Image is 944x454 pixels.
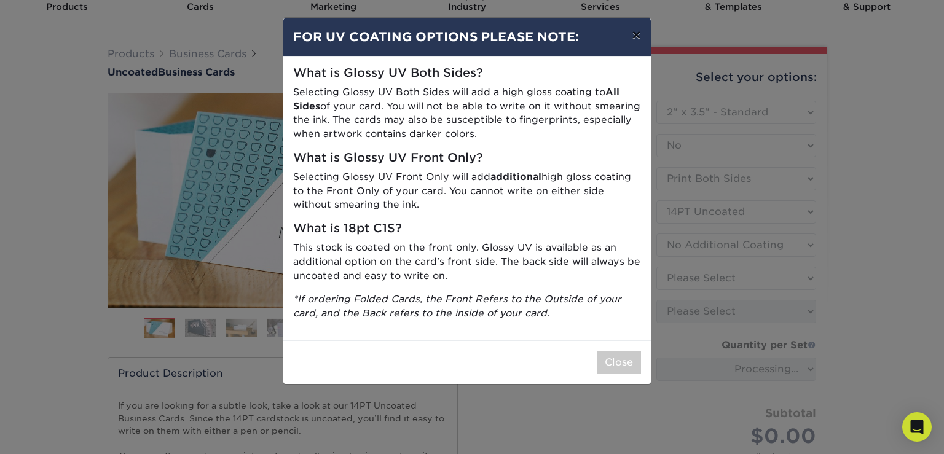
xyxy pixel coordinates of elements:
[293,66,641,80] h5: What is Glossy UV Both Sides?
[293,28,641,46] h4: FOR UV COATING OPTIONS PLEASE NOTE:
[293,86,619,112] strong: All Sides
[293,241,641,283] p: This stock is coated on the front only. Glossy UV is available as an additional option on the car...
[293,151,641,165] h5: What is Glossy UV Front Only?
[490,171,541,182] strong: additional
[293,85,641,141] p: Selecting Glossy UV Both Sides will add a high gloss coating to of your card. You will not be abl...
[293,222,641,236] h5: What is 18pt C1S?
[293,170,641,212] p: Selecting Glossy UV Front Only will add high gloss coating to the Front Only of your card. You ca...
[622,18,650,52] button: ×
[597,351,641,374] button: Close
[902,412,932,442] div: Open Intercom Messenger
[293,293,621,319] i: *If ordering Folded Cards, the Front Refers to the Outside of your card, and the Back refers to t...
